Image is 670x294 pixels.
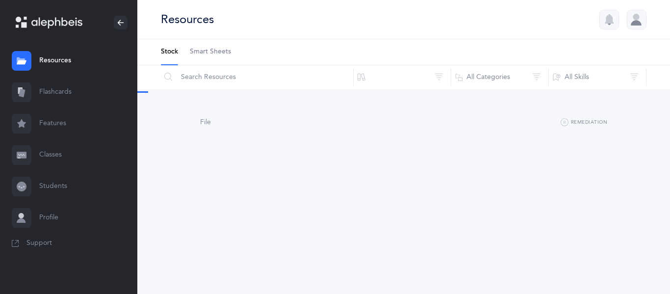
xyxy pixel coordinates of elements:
[190,47,231,57] span: Smart Sheets
[451,65,549,89] button: All Categories
[160,65,354,89] input: Search Resources
[26,239,52,248] span: Support
[548,65,646,89] button: All Skills
[200,118,211,126] span: File
[561,117,607,129] button: Remediation
[161,11,214,27] div: Resources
